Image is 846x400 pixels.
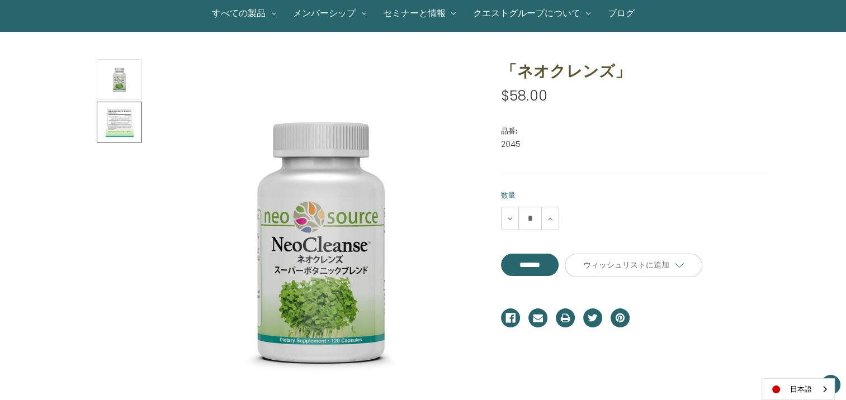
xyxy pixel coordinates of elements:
[106,103,134,141] img: 「ネオクレンズ」
[501,59,767,83] h1: 「ネオクレンズ」
[501,86,547,106] span: $58.00
[501,190,767,201] label: 数量
[565,254,702,277] a: ウィッシュリストに追加
[556,308,575,327] a: プリント
[762,379,834,399] a: 日本語
[501,139,767,150] dd: 2045
[583,260,669,270] span: ウィッシュリストに追加
[762,378,835,400] div: Language
[762,378,835,400] aside: Language selected: 日本語
[501,126,764,137] dt: 品番:
[183,104,462,383] img: 「ネオクレンズ」
[106,61,134,98] img: 「ネオクレンズ」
